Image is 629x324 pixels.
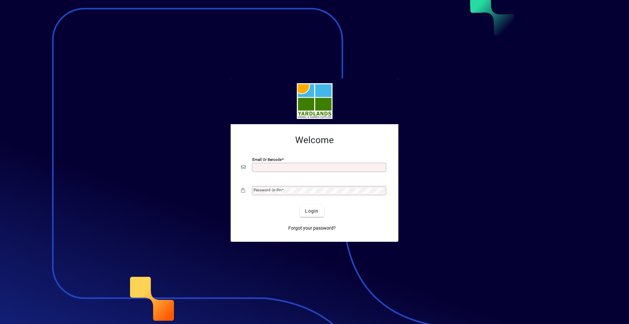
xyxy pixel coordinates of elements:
[300,205,324,217] button: Login
[286,222,338,234] a: Forgot your password?
[305,208,318,215] span: Login
[254,188,282,192] mat-label: Password or Pin
[252,157,282,162] mat-label: Email or Barcode
[288,225,336,232] span: Forgot your password?
[241,135,388,146] h2: Welcome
